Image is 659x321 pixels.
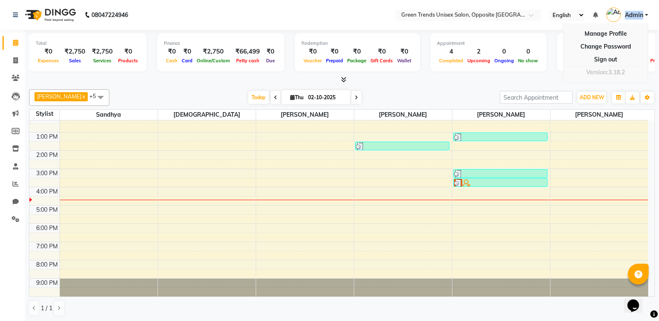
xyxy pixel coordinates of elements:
[180,58,195,64] span: Card
[35,206,59,214] div: 5:00 PM
[301,58,324,64] span: Voucher
[345,58,368,64] span: Package
[30,110,59,118] div: Stylist
[35,169,59,178] div: 3:00 PM
[195,47,232,56] div: ₹2,750
[264,58,277,64] span: Due
[624,288,651,313] iframe: chat widget
[158,110,256,120] span: [DEMOGRAPHIC_DATA]
[67,58,83,64] span: Sales
[492,58,516,64] span: Ongoing
[324,47,345,56] div: ₹0
[454,179,547,186] div: [PERSON_NAME], TK05, 03:30 PM-04:00 PM, Haircut - Basic
[568,40,644,53] a: Change Password
[568,53,644,66] a: Sign out
[164,40,278,47] div: Finance
[625,11,643,20] span: Admin
[37,93,81,100] span: [PERSON_NAME]
[36,47,61,56] div: ₹0
[248,91,269,104] span: Today
[35,151,59,159] div: 2:00 PM
[91,58,114,64] span: Services
[368,47,395,56] div: ₹0
[345,47,368,56] div: ₹0
[550,110,649,120] span: [PERSON_NAME]
[89,47,116,56] div: ₹2,750
[36,58,61,64] span: Expenses
[454,133,547,141] div: Kaalraj, TK02, 01:00 PM-01:30 PM, Makeup & Styling By Artist - Groom Makeup
[21,3,78,27] img: logo
[89,93,102,99] span: +5
[288,94,306,100] span: Thu
[35,260,59,269] div: 8:00 PM
[301,47,324,56] div: ₹0
[606,7,621,22] img: Admin
[35,132,59,141] div: 1:00 PM
[35,279,59,287] div: 9:00 PM
[568,66,644,78] div: Version:3.18.2
[232,47,263,56] div: ₹66,499
[368,58,395,64] span: Gift Cards
[465,58,492,64] span: Upcoming
[116,47,140,56] div: ₹0
[36,40,140,47] div: Total
[301,40,413,47] div: Redemption
[306,91,347,104] input: 2025-10-02
[116,58,140,64] span: Products
[437,58,465,64] span: Completed
[324,58,345,64] span: Prepaid
[164,47,180,56] div: ₹0
[465,47,492,56] div: 2
[195,58,232,64] span: Online/Custom
[91,3,128,27] b: 08047224946
[516,58,540,64] span: No show
[164,58,180,64] span: Cash
[35,224,59,233] div: 6:00 PM
[492,47,516,56] div: 0
[180,47,195,56] div: ₹0
[234,58,262,64] span: Petty cash
[578,92,606,103] button: ADD NEW
[452,110,550,120] span: [PERSON_NAME]
[61,47,89,56] div: ₹2,750
[256,110,354,120] span: [PERSON_NAME]
[437,47,465,56] div: 4
[454,169,547,177] div: [PERSON_NAME], TK04, 03:00 PM-03:30 PM, Trendy Kiddy Cut
[395,47,413,56] div: ₹0
[395,58,413,64] span: Wallet
[263,47,278,56] div: ₹0
[437,40,540,47] div: Appointment
[568,27,644,40] a: Manage Profile
[35,242,59,251] div: 7:00 PM
[81,93,85,100] a: x
[60,110,158,120] span: Sandhya
[35,187,59,196] div: 4:00 PM
[580,94,604,100] span: ADD NEW
[516,47,540,56] div: 0
[354,110,452,120] span: [PERSON_NAME]
[500,91,573,104] input: Search Appointment
[41,304,52,313] span: 1 / 1
[355,142,449,150] div: Kaalraj, TK02, 01:30 PM-02:00 PM, Party By Artist (F) - [PERSON_NAME]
